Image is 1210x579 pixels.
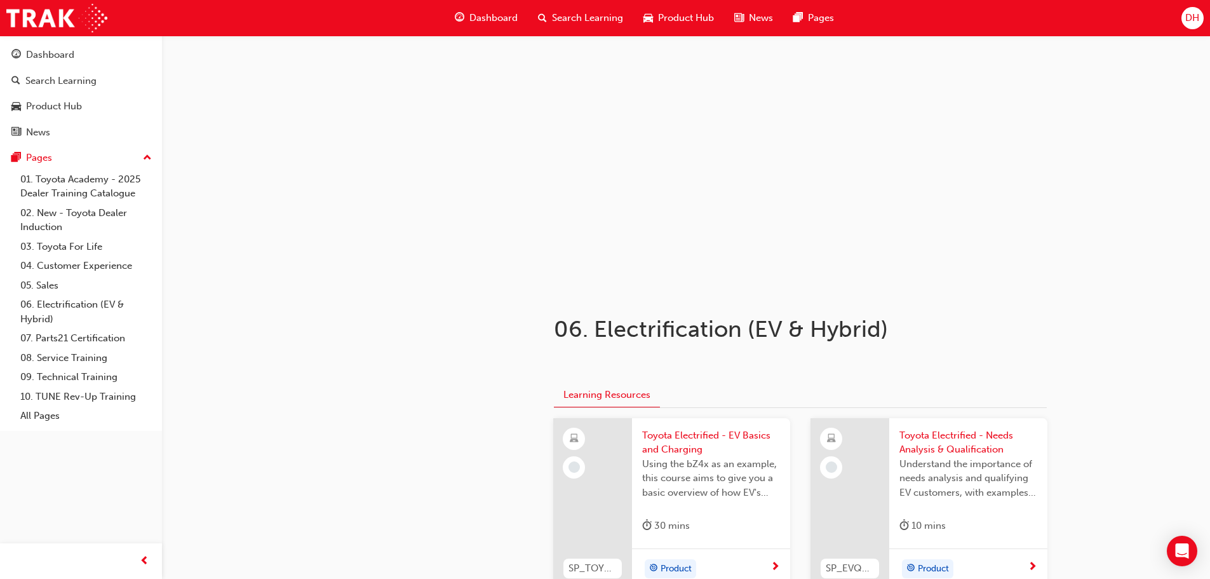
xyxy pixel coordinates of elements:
a: Search Learning [5,69,157,93]
a: 04. Customer Experience [15,256,157,276]
span: target-icon [906,561,915,577]
span: Product [661,562,692,576]
img: Trak [6,4,107,32]
a: pages-iconPages [783,5,844,31]
button: Learning Resources [554,383,660,407]
span: next-icon [770,562,780,573]
span: guage-icon [11,50,21,61]
span: Toyota Electrified - EV Basics and Charging [642,428,780,457]
button: DashboardSearch LearningProduct HubNews [5,41,157,146]
div: Open Intercom Messenger [1167,536,1197,566]
a: search-iconSearch Learning [528,5,633,31]
a: News [5,121,157,144]
button: Pages [5,146,157,170]
div: 10 mins [899,518,946,534]
div: 30 mins [642,518,690,534]
span: search-icon [538,10,547,26]
span: Product Hub [658,11,714,25]
span: car-icon [643,10,653,26]
a: guage-iconDashboard [445,5,528,31]
a: 10. TUNE Rev-Up Training [15,387,157,407]
a: news-iconNews [724,5,783,31]
span: news-icon [11,127,21,139]
a: All Pages [15,406,157,426]
span: duration-icon [642,518,652,534]
span: pages-icon [793,10,803,26]
span: up-icon [143,150,152,167]
span: Toyota Electrified - Needs Analysis & Qualification [899,428,1037,457]
span: learningResourceType_ELEARNING-icon [827,431,836,447]
span: search-icon [11,76,20,87]
a: 06. Electrification (EV & Hybrid) [15,295,157,329]
span: prev-icon [140,554,149,569]
span: learningRecordVerb_NONE-icon [568,461,580,473]
span: SP_EVQUALIFICATION_1223 [826,561,874,576]
span: Search Learning [552,11,623,25]
div: Pages [26,151,52,165]
a: 03. Toyota For Life [15,237,157,257]
a: 09. Technical Training [15,367,157,387]
h1: 06. Electrification (EV & Hybrid) [554,315,971,343]
div: News [26,125,50,140]
span: Pages [808,11,834,25]
span: pages-icon [11,153,21,164]
span: News [749,11,773,25]
span: Using the bZ4x as an example, this course aims to give you a basic overview of how EV's work, how... [642,457,780,500]
span: learningResourceType_ELEARNING-icon [570,431,579,447]
a: 08. Service Training [15,348,157,368]
button: DH [1181,7,1204,29]
a: Dashboard [5,43,157,67]
span: car-icon [11,101,21,112]
a: 01. Toyota Academy - 2025 Dealer Training Catalogue [15,170,157,203]
span: Dashboard [469,11,518,25]
span: target-icon [649,561,658,577]
span: guage-icon [455,10,464,26]
a: 07. Parts21 Certification [15,329,157,348]
span: learningRecordVerb_NONE-icon [826,461,837,473]
span: duration-icon [899,518,909,534]
span: DH [1185,11,1199,25]
a: 05. Sales [15,276,157,296]
span: next-icon [1028,562,1037,573]
div: Product Hub [26,99,82,114]
span: news-icon [734,10,744,26]
a: Product Hub [5,95,157,118]
span: Understand the importance of needs analysis and qualifying EV customers, with examples of how to ... [899,457,1037,500]
div: Search Learning [25,74,97,88]
div: Dashboard [26,48,74,62]
a: 02. New - Toyota Dealer Induction [15,203,157,237]
span: Product [918,562,949,576]
a: car-iconProduct Hub [633,5,724,31]
span: SP_TOYBEVBASICS_EL [568,561,617,576]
